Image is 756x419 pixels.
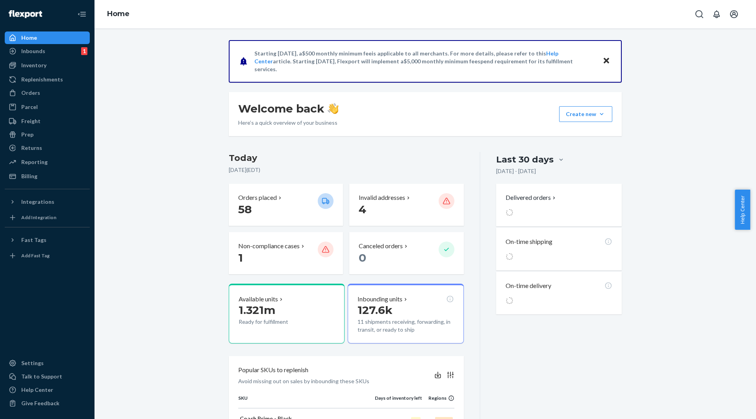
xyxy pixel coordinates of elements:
a: Talk to Support [5,370,90,383]
p: Here’s a quick overview of your business [238,119,339,127]
a: Inbounds1 [5,45,90,57]
button: Integrations [5,196,90,208]
button: Delivered orders [506,193,557,202]
button: Create new [559,106,612,122]
p: [DATE] ( EDT ) [229,166,464,174]
div: Fast Tags [21,236,46,244]
div: Last 30 days [496,153,554,166]
span: 127.6k [358,303,393,317]
p: Canceled orders [359,242,403,251]
div: Talk to Support [21,373,62,380]
p: 11 shipments receiving, forwarding, in transit, or ready to ship [358,318,454,334]
a: Add Integration [5,211,90,224]
p: Popular SKUs to replenish [238,365,308,375]
div: Add Integration [21,214,56,221]
span: $500 monthly minimum fee [302,50,372,57]
ol: breadcrumbs [101,3,136,26]
h1: Welcome back [238,102,339,116]
button: Canceled orders 0 [349,232,463,274]
a: Settings [5,357,90,369]
p: Invalid addresses [359,193,405,202]
p: Available units [239,295,278,304]
p: Orders placed [238,193,277,202]
p: Starting [DATE], a is applicable to all merchants. For more details, please refer to this article... [254,50,595,73]
a: Billing [5,170,90,183]
span: 58 [238,203,252,216]
p: Non-compliance cases [238,242,300,251]
span: 1 [238,251,243,264]
div: Add Fast Tag [21,252,50,259]
p: Avoid missing out on sales by inbounding these SKUs [238,377,369,385]
button: Close [601,55,611,67]
a: Inventory [5,59,90,72]
button: Open account menu [726,6,742,22]
span: 1.321m [239,303,275,317]
img: hand-wave emoji [328,103,339,114]
button: Non-compliance cases 1 [229,232,343,274]
a: Reporting [5,156,90,168]
div: Orders [21,89,40,97]
div: Billing [21,172,37,180]
span: 4 [359,203,366,216]
a: Returns [5,142,90,154]
button: Orders placed 58 [229,184,343,226]
span: 0 [359,251,366,264]
div: Reporting [21,158,48,166]
div: Freight [21,117,41,125]
span: $5,000 monthly minimum fee [404,58,478,65]
div: Integrations [21,198,54,206]
a: Help Center [5,384,90,396]
div: Replenishments [21,76,63,83]
div: 1 [81,47,87,55]
a: Replenishments [5,73,90,86]
a: Add Fast Tag [5,249,90,262]
div: Help Center [21,386,53,394]
p: Inbounding units [358,295,402,304]
button: Invalid addresses 4 [349,184,463,226]
p: On-time delivery [506,281,551,290]
div: Settings [21,359,44,367]
button: Close Navigation [74,6,90,22]
img: Flexport logo [9,10,42,18]
div: Returns [21,144,42,152]
p: Ready for fulfillment [239,318,311,326]
p: [DATE] - [DATE] [496,167,536,175]
a: Home [5,31,90,44]
p: On-time shipping [506,237,552,246]
button: Fast Tags [5,234,90,246]
button: Open notifications [709,6,724,22]
div: Inbounds [21,47,45,55]
button: Help Center [735,190,750,230]
th: Days of inventory left [375,395,422,408]
a: Parcel [5,101,90,113]
button: Give Feedback [5,397,90,410]
div: Prep [21,131,33,138]
a: Freight [5,115,90,127]
div: Give Feedback [21,399,59,407]
a: Orders [5,87,90,99]
div: Regions [422,395,454,401]
div: Parcel [21,103,38,111]
a: Prep [5,128,90,141]
th: SKU [238,395,375,408]
h3: Today [229,152,464,164]
button: Available units1.321mReady for fulfillment [229,284,345,343]
div: Inventory [21,61,46,69]
div: Home [21,34,37,42]
button: Open Search Box [691,6,707,22]
button: Inbounding units127.6k11 shipments receiving, forwarding, in transit, or ready to ship [348,284,463,343]
a: Home [107,9,130,18]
